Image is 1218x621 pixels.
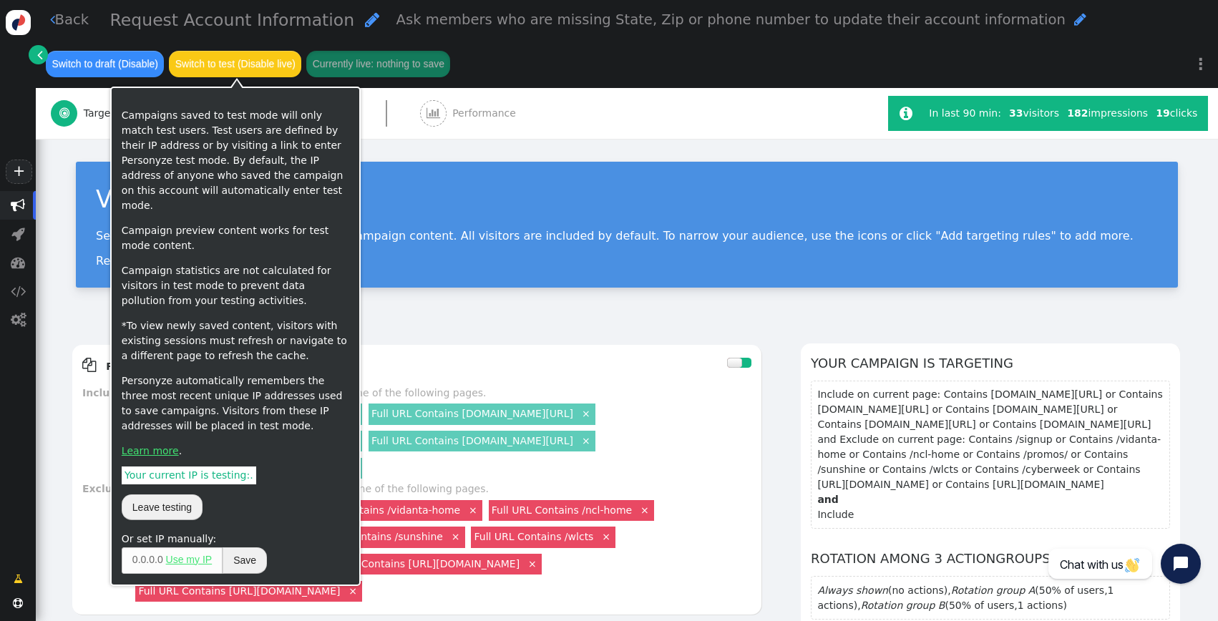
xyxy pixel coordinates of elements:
[427,107,440,119] span: 
[817,492,1163,507] b: and
[132,554,138,565] span: 0
[638,503,651,516] a: ×
[4,566,33,592] a: 
[1067,107,1088,119] b: 182
[82,483,264,494] b: Exclude Current Page is Any of -
[526,557,539,569] a: ×
[452,106,522,121] span: Performance
[951,585,1036,596] em: Rotation group A
[122,466,256,484] span: Your current IP is testing: .
[929,106,1005,121] div: In last 90 min:
[122,263,349,308] p: Campaign statistics are not calculated for visitors in test mode to prevent data pollution from y...
[396,11,1066,28] span: Ask members who are missing State, Zip or phone number to update their account information
[11,313,26,327] span: 
[1156,107,1197,119] span: clicks
[138,585,340,597] a: Full URL Contains [URL][DOMAIN_NAME]
[11,198,25,212] span: 
[11,227,25,241] span: 
[122,108,349,213] p: Campaigns saved to test mode will only match test users. Test users are defined by their IP addre...
[371,435,573,446] a: Full URL Contains [DOMAIN_NAME][URL]
[1009,107,1023,119] b: 33
[169,51,301,77] button: Switch to test (Disable live)
[29,45,48,64] a: 
[600,529,613,542] a: ×
[82,358,97,372] span: 
[122,532,349,547] div: Or set IP manually:
[1067,107,1148,119] span: impressions
[122,547,223,573] span: . . .
[268,483,489,494] div: Visitor is now on one of the following pages.
[306,51,450,77] button: Currently live: nothing to save
[467,503,479,516] a: ×
[304,531,443,542] a: Full URL Contains /sunshine
[82,387,262,398] b: Include Current Page is Any of -
[223,547,267,573] button: Save
[297,504,460,516] a: Full URL Contains /vidanta-home
[11,284,26,298] span: 
[811,353,1170,373] h6: Your campaign is targeting
[51,88,171,139] a:  Target · · ·
[13,598,23,608] span: 
[365,11,379,28] span: 
[580,406,593,419] a: ×
[50,12,55,26] span: 
[84,106,121,121] span: Target
[900,106,912,121] span: 
[106,361,182,372] b: Pages Visited
[166,554,213,565] a: Use my IP
[817,585,888,596] em: Always shown
[811,576,1170,620] section: (no actions), (50% of users, ), (50% of users, )
[1018,600,1063,611] span: 1 actions
[110,10,355,30] span: Request Account Information
[474,531,593,542] a: Full URL Contains /wlcts
[122,373,349,434] p: Personyze automatically remembers the three most recent unique IP addresses used to save campaign...
[122,494,203,520] button: Leave testing
[1074,12,1086,26] span: 
[811,381,1170,529] section: Include on current page: Contains [DOMAIN_NAME][URL] or Contains [DOMAIN_NAME][URL] or Contains [...
[14,572,23,587] span: 
[122,223,349,253] p: Campaign preview content works for test mode content.
[122,318,349,363] p: *To view newly saved content, visitors with existing sessions must refresh or navigate to a diffe...
[318,558,520,569] a: Full URL Contains [URL][DOMAIN_NAME]
[82,361,246,372] a:  Pages Visited + Add
[449,529,462,542] a: ×
[6,10,31,35] img: logo-icon.svg
[96,182,1158,217] div: Visitor Targeting
[149,554,155,565] span: 0
[59,107,69,119] span: 
[1156,107,1169,119] b: 19
[6,160,31,184] a: +
[96,254,162,268] a: Read more.
[811,549,1170,568] h6: Rotation among 3 actiongroups:
[141,554,147,565] span: 0
[861,600,945,611] em: Rotation group B
[1005,106,1063,121] div: visitors
[420,88,548,139] a:  Performance
[346,584,359,597] a: ×
[122,445,179,456] a: Learn more
[46,51,164,77] button: Switch to draft (Disable)
[96,229,1158,243] p: Set targeting rules to decide who sees your campaign content. All visitors are included by defaul...
[122,444,349,459] p: .
[37,47,43,62] span: 
[371,408,573,419] a: Full URL Contains [DOMAIN_NAME][URL]
[50,9,89,30] a: Back
[11,255,25,270] span: 
[1184,43,1218,85] a: ⋮
[265,387,486,398] div: Visitor is now on one of the following pages.
[580,434,593,446] a: ×
[157,554,163,565] span: 0
[492,504,632,516] a: Full URL Contains /ncl-home
[817,585,1114,611] span: 1 actions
